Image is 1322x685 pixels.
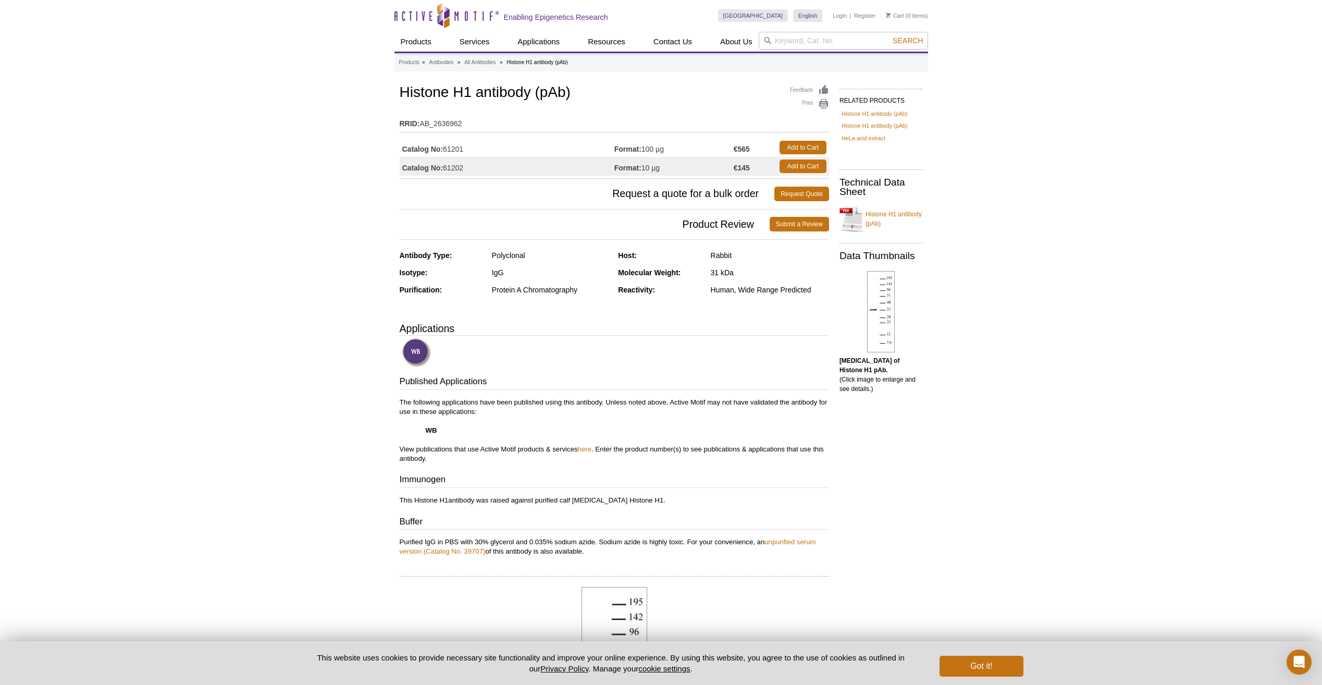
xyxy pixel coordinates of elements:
[940,656,1023,677] button: Got it!
[400,398,829,463] p: The following applications have been published using this antibody. Unless noted above, Active Mo...
[429,58,453,67] a: Antibodies
[400,538,816,555] a: unpurified serum version (Catalog No. 39707)
[402,144,443,154] strong: Catalog No:
[793,9,822,22] a: English
[618,251,637,260] strong: Host:
[734,144,750,154] strong: €565
[402,338,431,367] img: Western Blot Validated
[400,473,829,488] h3: Immunogen
[400,537,829,556] p: Purified IgG in PBS with 30% glycerol and 0.035% sodium azide. Sodium azide is highly toxic. For ...
[400,119,420,128] strong: RRID:
[774,187,829,201] a: Request Quote
[780,160,826,173] a: Add to Cart
[711,268,829,277] div: 31 kDa
[504,13,608,22] h2: Enabling Epigenetics Research
[492,268,610,277] div: IgG
[850,9,851,22] li: |
[400,138,614,157] td: 61201
[842,133,885,143] a: HeLa acid extract
[426,426,437,434] strong: WB
[734,163,750,173] strong: €145
[400,496,829,505] p: This Histone H1antibody was raised against purified calf [MEDICAL_DATA] Histone H1.
[886,13,891,18] img: Your Cart
[638,664,690,673] button: cookie settings
[299,652,923,674] p: This website uses cookies to provide necessary site functionality and improve your online experie...
[780,141,826,154] a: Add to Cart
[889,36,926,45] button: Search
[714,32,759,52] a: About Us
[402,163,443,173] strong: Catalog No:
[833,12,847,19] a: Login
[422,59,425,65] li: »
[711,251,829,260] div: Rabbit
[400,286,442,294] strong: Purification:
[506,59,567,65] li: Histone H1 antibody (pAb)
[839,89,923,107] h2: RELATED PRODUCTS
[711,285,829,295] div: Human, Wide Range Predicted
[1287,650,1312,675] div: Open Intercom Messenger
[582,32,632,52] a: Resources
[464,58,496,67] a: All Antibodies
[867,271,895,352] img: Histone H1 antibody (pAb) tested by Western blot.
[400,251,452,260] strong: Antibody Type:
[492,285,610,295] div: Protein A Chromatography
[618,286,655,294] strong: Reactivity:
[790,84,829,96] a: Feedback
[453,32,496,52] a: Services
[893,36,923,45] span: Search
[759,32,928,50] input: Keyword, Cat. No.
[400,321,829,336] h3: Applications
[492,251,610,260] div: Polyclonal
[770,217,829,231] a: Submit a Review
[618,268,681,277] strong: Molecular Weight:
[578,445,591,453] a: here
[400,113,829,129] td: AB_2636962
[614,138,734,157] td: 100 µg
[394,32,438,52] a: Products
[790,99,829,110] a: Print
[647,32,698,52] a: Contact Us
[400,84,829,102] h1: Histone H1 antibody (pAb)
[400,375,829,390] h3: Published Applications
[886,12,904,19] a: Cart
[718,9,788,22] a: [GEOGRAPHIC_DATA]
[614,163,641,173] strong: Format:
[839,203,923,235] a: Histone H1 antibody (pAb)
[540,664,588,673] a: Privacy Policy
[614,144,641,154] strong: Format:
[886,9,928,22] li: (0 items)
[458,59,461,65] li: »
[400,187,775,201] span: Request a quote for a bulk order
[400,157,614,176] td: 61202
[839,251,923,261] h2: Data Thumbnails
[842,109,908,118] a: Histone H1 antibody (pAb)
[511,32,566,52] a: Applications
[400,217,770,231] span: Product Review
[400,268,428,277] strong: Isotype:
[839,357,900,374] b: [MEDICAL_DATA] of Histone H1 pAb.
[839,356,923,394] p: (Click image to enlarge and see details.)
[839,178,923,197] h2: Technical Data Sheet
[854,12,875,19] a: Register
[500,59,503,65] li: »
[400,516,829,530] h3: Buffer
[842,121,908,130] a: Histone H1 antibody (pAb)
[614,157,734,176] td: 10 µg
[399,58,419,67] a: Products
